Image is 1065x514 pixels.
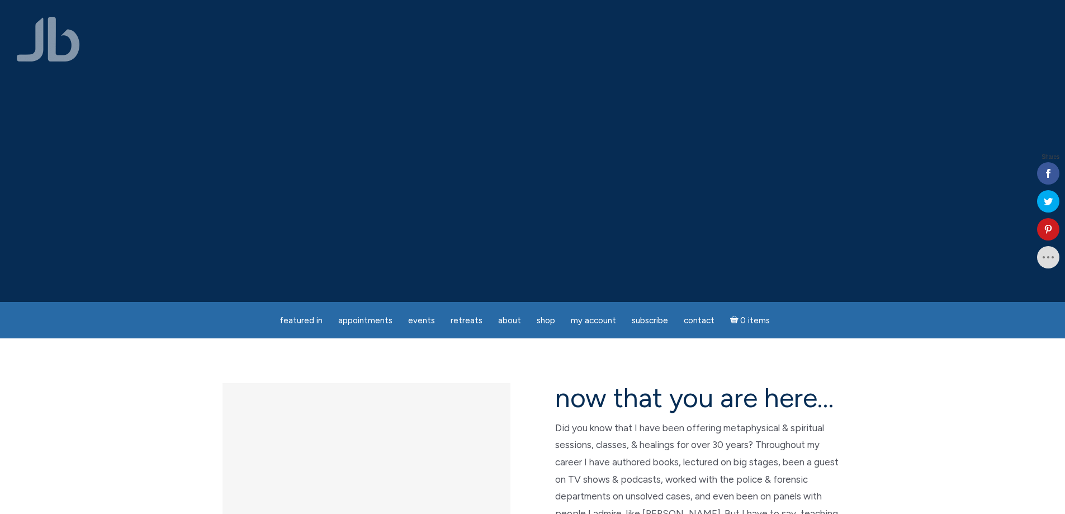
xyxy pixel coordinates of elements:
[17,17,80,62] img: Jamie Butler. The Everyday Medium
[280,315,323,326] span: featured in
[498,315,521,326] span: About
[530,310,562,332] a: Shop
[491,310,528,332] a: About
[625,310,675,332] a: Subscribe
[555,383,843,413] h2: now that you are here…
[401,310,442,332] a: Events
[564,310,623,332] a: My Account
[571,315,616,326] span: My Account
[338,315,392,326] span: Appointments
[1042,154,1059,160] span: Shares
[723,309,777,332] a: Cart0 items
[537,315,555,326] span: Shop
[273,310,329,332] a: featured in
[332,310,399,332] a: Appointments
[632,315,668,326] span: Subscribe
[451,315,482,326] span: Retreats
[444,310,489,332] a: Retreats
[684,315,714,326] span: Contact
[740,317,770,325] span: 0 items
[677,310,721,332] a: Contact
[408,315,435,326] span: Events
[730,315,741,326] i: Cart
